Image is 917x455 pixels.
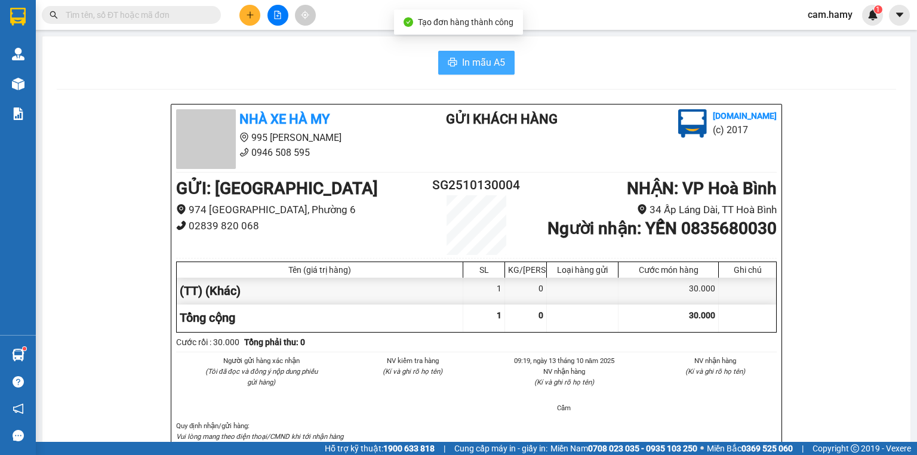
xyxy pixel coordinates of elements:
[867,10,878,20] img: icon-new-feature
[627,179,777,198] b: NHẬN : VP Hoà Bình
[505,278,547,305] div: 0
[273,11,282,19] span: file-add
[550,442,697,455] span: Miền Nam
[713,122,777,137] li: (c) 2017
[618,278,719,305] div: 30.000
[404,17,413,27] span: check-circle
[239,147,249,157] span: phone
[503,366,626,377] li: NV nhận hàng
[707,442,793,455] span: Miền Bắc
[876,5,880,14] span: 1
[802,442,804,455] span: |
[383,444,435,453] strong: 1900 633 818
[239,133,249,142] span: environment
[713,111,777,121] b: [DOMAIN_NAME]
[10,8,26,26] img: logo-vxr
[685,367,745,376] i: (Kí và ghi rõ họ tên)
[418,17,513,27] span: Tạo đơn hàng thành công
[508,265,543,275] div: KG/[PERSON_NAME]
[13,403,24,414] span: notification
[23,347,26,351] sup: 1
[621,265,715,275] div: Cước món hàng
[446,112,558,127] b: Gửi khách hàng
[200,355,323,366] li: Người gửi hàng xác nhận
[538,310,543,320] span: 0
[466,265,501,275] div: SL
[438,51,515,75] button: printerIn mẫu A5
[246,11,254,19] span: plus
[50,11,58,19] span: search
[547,219,777,238] b: Người nhận : YẾN 0835680030
[463,278,505,305] div: 1
[205,367,318,386] i: (Tôi đã đọc và đồng ý nộp dung phiếu gửi hàng)
[637,204,647,214] span: environment
[176,220,186,230] span: phone
[851,444,859,453] span: copyright
[177,278,463,305] div: (TT) (Khác)
[722,265,773,275] div: Ghi chú
[66,8,207,21] input: Tìm tên, số ĐT hoặc mã đơn
[295,5,316,26] button: aim
[352,355,475,366] li: NV kiểm tra hàng
[176,218,426,234] li: 02839 820 068
[588,444,697,453] strong: 0708 023 035 - 0935 103 250
[894,10,905,20] span: caret-down
[798,7,862,22] span: cam.hamy
[550,265,615,275] div: Loại hàng gửi
[534,378,594,386] i: (Kí và ghi rõ họ tên)
[239,5,260,26] button: plus
[383,367,442,376] i: (Kí và ghi rõ họ tên)
[176,204,186,214] span: environment
[503,402,626,413] li: Cẩm
[176,145,398,160] li: 0946 508 595
[244,337,305,347] b: Tổng phải thu: 0
[13,430,24,441] span: message
[176,432,343,441] i: Vui lòng mang theo điện thoại/CMND khi tới nhận hàng
[180,310,235,325] span: Tổng cộng
[874,5,882,14] sup: 1
[325,442,435,455] span: Hỗ trợ kỹ thuật:
[444,442,445,455] span: |
[267,5,288,26] button: file-add
[497,310,501,320] span: 1
[180,265,460,275] div: Tên (giá trị hàng)
[176,202,426,218] li: 974 [GEOGRAPHIC_DATA], Phường 6
[462,55,505,70] span: In mẫu A5
[454,442,547,455] span: Cung cấp máy in - giấy in:
[527,202,777,218] li: 34 Ấp Láng Dài, TT Hoà Bình
[176,179,378,198] b: GỬI : [GEOGRAPHIC_DATA]
[13,376,24,388] span: question-circle
[176,336,239,349] div: Cước rồi : 30.000
[700,446,704,451] span: ⚪️
[176,130,398,145] li: 995 [PERSON_NAME]
[448,57,457,69] span: printer
[239,112,330,127] b: Nhà Xe Hà My
[12,107,24,120] img: solution-icon
[12,78,24,90] img: warehouse-icon
[426,176,527,195] h2: SG2510130004
[741,444,793,453] strong: 0369 525 060
[503,355,626,366] li: 09:19, ngày 13 tháng 10 năm 2025
[12,48,24,60] img: warehouse-icon
[301,11,309,19] span: aim
[889,5,910,26] button: caret-down
[654,355,777,366] li: NV nhận hàng
[689,310,715,320] span: 30.000
[12,349,24,361] img: warehouse-icon
[678,109,707,138] img: logo.jpg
